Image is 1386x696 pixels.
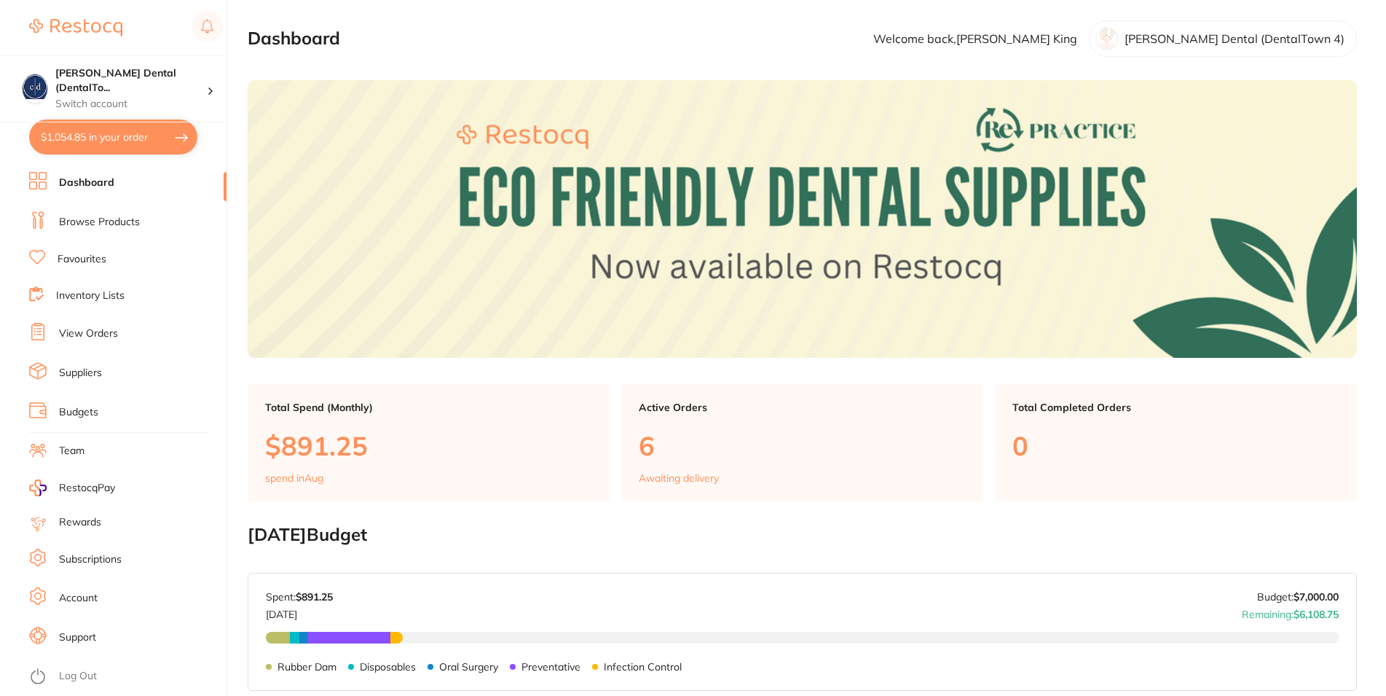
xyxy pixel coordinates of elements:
a: Total Spend (Monthly)$891.25spend inAug [248,384,610,502]
p: Welcome back, [PERSON_NAME] King [873,32,1077,45]
p: $891.25 [265,431,592,461]
button: Log Out [29,665,222,689]
a: Total Completed Orders0 [995,384,1357,502]
a: Browse Products [59,215,140,230]
a: Favourites [58,252,106,267]
strong: $891.25 [296,590,333,603]
img: Dashboard [248,80,1357,358]
a: View Orders [59,327,118,341]
a: Support [59,630,96,645]
p: Total Spend (Monthly) [265,402,592,413]
a: Active Orders6Awaiting delivery [621,384,983,502]
button: $1,054.85 in your order [29,120,197,155]
p: Disposables [360,661,416,673]
p: Budget: [1257,591,1339,603]
h2: [DATE] Budget [248,525,1357,545]
a: Restocq Logo [29,11,122,44]
h2: Dashboard [248,28,340,49]
img: RestocqPay [29,480,47,496]
span: RestocqPay [59,481,115,496]
a: Inventory Lists [56,289,125,303]
p: Total Completed Orders [1012,402,1339,413]
p: Switch account [55,97,207,112]
a: Budgets [59,405,98,420]
p: [PERSON_NAME] Dental (DentalTown 4) [1125,32,1344,45]
p: Remaining: [1242,603,1339,620]
p: 6 [639,431,966,461]
p: 0 [1012,431,1339,461]
img: Restocq Logo [29,19,122,36]
a: Subscriptions [59,552,122,567]
p: Rubber Dam [277,661,336,673]
p: spend in Aug [265,472,323,484]
a: Suppliers [59,366,102,380]
p: Oral Surgery [439,661,498,673]
a: Log Out [59,669,97,684]
p: Awaiting delivery [639,472,719,484]
a: Team [59,444,84,458]
a: Account [59,591,98,606]
strong: $6,108.75 [1294,608,1339,621]
p: Active Orders [639,402,966,413]
p: Infection Control [604,661,682,673]
p: [DATE] [266,603,333,620]
strong: $7,000.00 [1294,590,1339,603]
a: Rewards [59,515,101,530]
p: Spent: [266,591,333,603]
a: RestocqPay [29,480,115,496]
a: Dashboard [59,176,114,190]
img: Crotty Dental (DentalTown 4) [23,74,47,99]
p: Preventative [521,661,580,673]
h4: Crotty Dental (DentalTown 4) [55,66,207,95]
